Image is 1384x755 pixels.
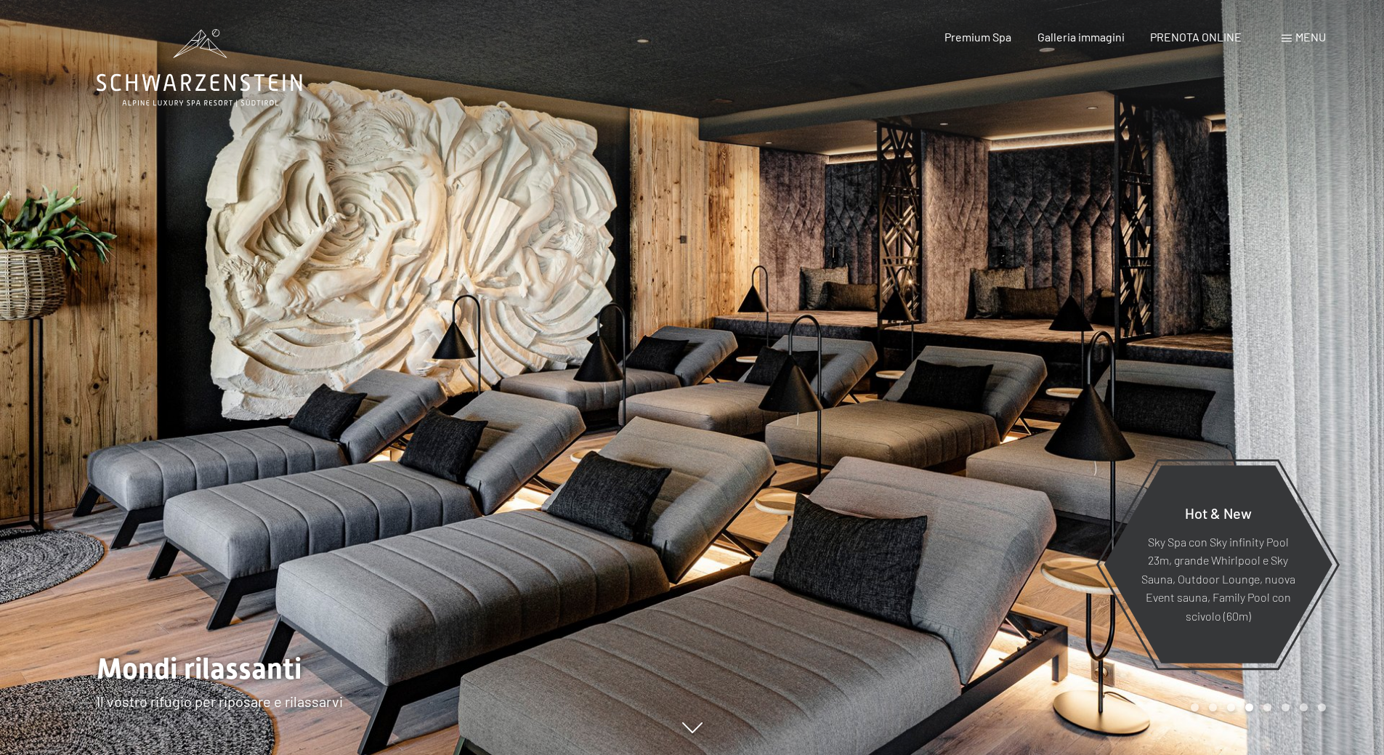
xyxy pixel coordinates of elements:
div: Carousel Page 7 [1300,703,1308,711]
div: Carousel Page 4 (Current Slide) [1245,703,1253,711]
div: Carousel Page 8 [1318,703,1326,711]
span: Hot & New [1185,504,1252,521]
div: Carousel Page 5 [1263,703,1271,711]
a: PRENOTA ONLINE [1150,30,1242,44]
a: Premium Spa [944,30,1011,44]
a: Galleria immagini [1037,30,1125,44]
div: Carousel Page 3 [1227,703,1235,711]
span: Menu [1295,30,1326,44]
div: Carousel Page 1 [1191,703,1199,711]
div: Carousel Page 6 [1282,703,1290,711]
a: Hot & New Sky Spa con Sky infinity Pool 23m, grande Whirlpool e Sky Sauna, Outdoor Lounge, nuova ... [1103,464,1333,664]
div: Carousel Pagination [1186,703,1326,711]
p: Sky Spa con Sky infinity Pool 23m, grande Whirlpool e Sky Sauna, Outdoor Lounge, nuova Event saun... [1139,532,1297,625]
div: Carousel Page 2 [1209,703,1217,711]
